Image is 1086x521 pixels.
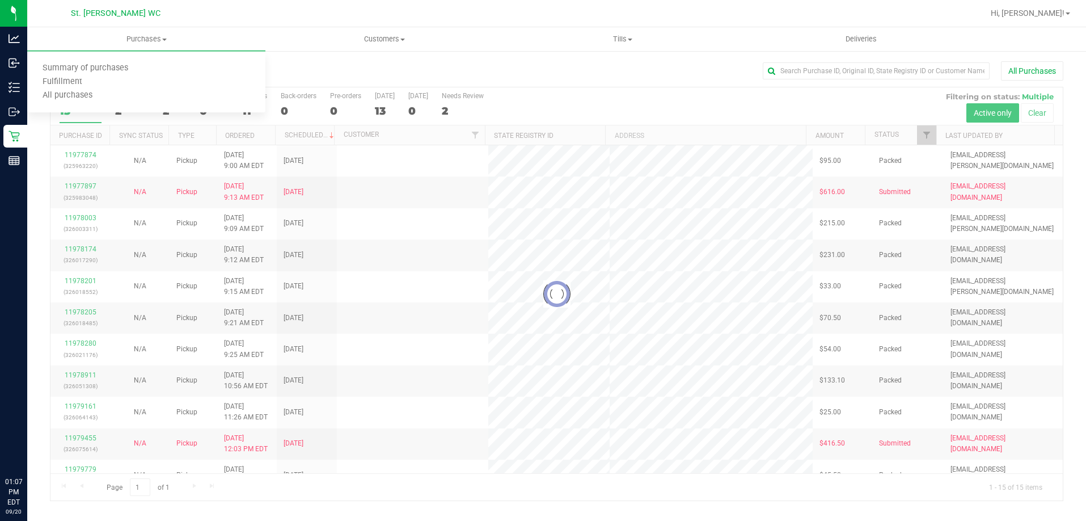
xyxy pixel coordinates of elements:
span: All purchases [27,91,108,100]
span: Purchases [27,34,265,44]
span: St. [PERSON_NAME] WC [71,9,160,18]
span: Deliveries [830,34,892,44]
span: Summary of purchases [27,64,143,73]
input: Search Purchase ID, Original ID, State Registry ID or Customer Name... [763,62,990,79]
inline-svg: Inventory [9,82,20,93]
inline-svg: Retail [9,131,20,142]
a: Deliveries [742,27,980,51]
iframe: Resource center [11,430,45,464]
a: Customers [265,27,504,51]
a: Purchases Summary of purchases Fulfillment All purchases [27,27,265,51]
span: Customers [266,34,503,44]
button: All Purchases [1001,61,1063,81]
a: Tills [504,27,742,51]
span: Tills [504,34,741,44]
inline-svg: Reports [9,155,20,166]
span: Fulfillment [27,77,98,87]
p: 01:07 PM EDT [5,477,22,507]
inline-svg: Analytics [9,33,20,44]
inline-svg: Outbound [9,106,20,117]
p: 09/20 [5,507,22,516]
span: Hi, [PERSON_NAME]! [991,9,1064,18]
inline-svg: Inbound [9,57,20,69]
